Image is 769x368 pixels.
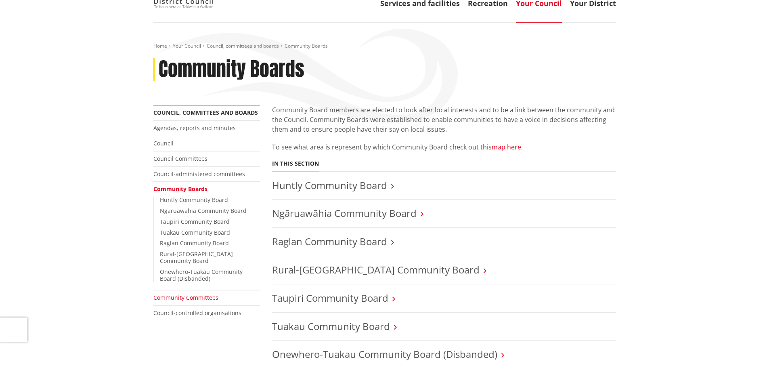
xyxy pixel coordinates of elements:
a: Tuakau Community Board [272,320,390,333]
nav: breadcrumb [153,43,616,50]
a: Home [153,42,167,49]
a: Raglan Community Board [160,239,229,247]
a: Raglan Community Board [272,235,387,248]
a: Community Committees [153,294,218,301]
a: Huntly Community Board [160,196,228,204]
a: Council, committees and boards [153,109,258,116]
p: Community Board members are elected to look after local interests and to be a link between the co... [272,105,616,134]
a: Council-controlled organisations [153,309,241,317]
a: Council [153,139,174,147]
a: Ngāruawāhia Community Board [160,207,247,214]
span: Community Boards [285,42,328,49]
a: map here [492,143,521,151]
a: Council, committees and boards [207,42,279,49]
a: Taupiri Community Board [272,291,388,305]
a: Ngāruawāhia Community Board [272,206,417,220]
h5: In this section [272,160,319,167]
a: Council Committees [153,155,207,162]
a: Tuakau Community Board [160,229,230,236]
a: Agendas, reports and minutes [153,124,236,132]
a: Huntly Community Board [272,179,387,192]
a: Council-administered committees [153,170,245,178]
h1: Community Boards [159,58,304,81]
p: To see what area is represent by which Community Board check out this . [272,142,616,152]
iframe: Messenger Launcher [732,334,761,363]
a: Rural-[GEOGRAPHIC_DATA] Community Board [272,263,480,276]
a: Rural-[GEOGRAPHIC_DATA] Community Board [160,250,233,265]
a: Taupiri Community Board [160,218,230,225]
a: Your Council [173,42,201,49]
a: Onewhero-Tuakau Community Board (Disbanded) [272,347,497,361]
a: Community Boards [153,185,207,193]
a: Onewhero-Tuakau Community Board (Disbanded) [160,268,243,282]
